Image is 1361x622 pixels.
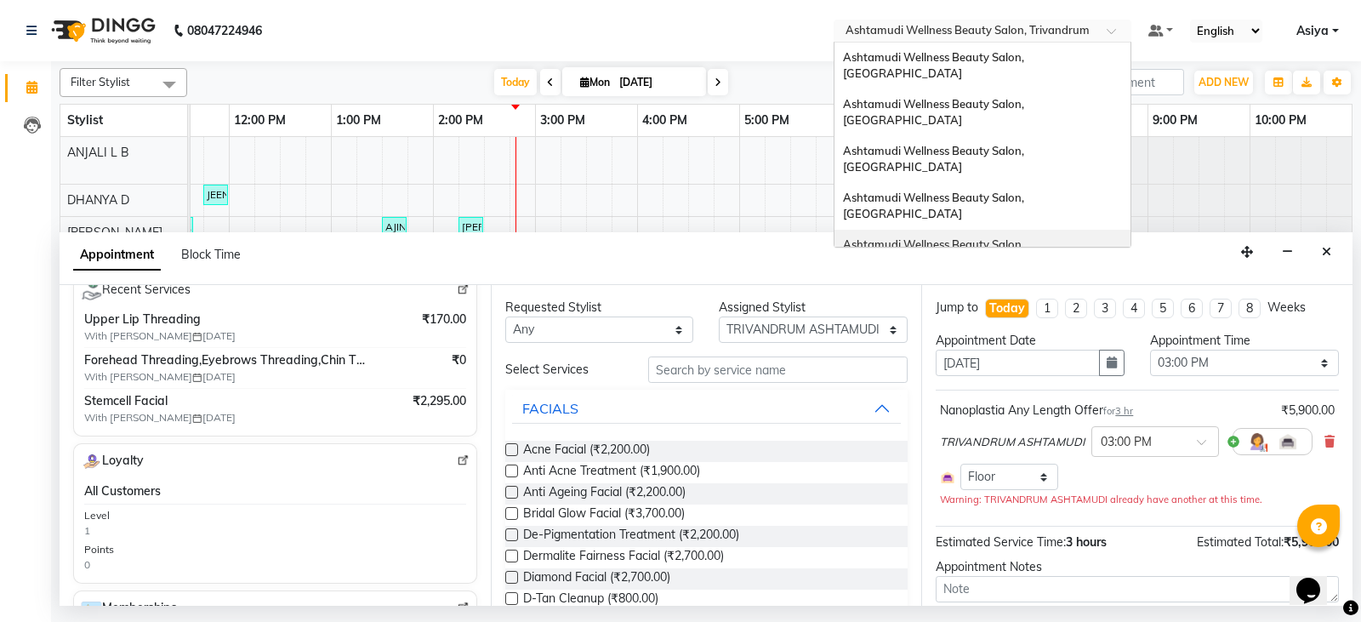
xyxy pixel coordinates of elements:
[1197,534,1284,550] span: Estimated Total:
[84,410,297,425] span: With [PERSON_NAME] [DATE]
[413,392,466,410] span: ₹2,295.00
[523,547,724,568] span: Dermalite Fairness Facial (₹2,700.00)
[1036,299,1058,318] li: 1
[536,108,589,133] a: 3:00 PM
[452,351,466,369] span: ₹0
[843,50,1027,81] span: Ashtamudi Wellness Beauty Salon, [GEOGRAPHIC_DATA]
[740,108,794,133] a: 5:00 PM
[522,398,578,419] div: FACIALS
[1103,405,1133,417] small: for
[84,351,370,369] span: Forehead Threading,Eyebrows Threading,Chin Threading
[1210,299,1232,318] li: 7
[1281,402,1335,419] div: ₹5,900.00
[989,300,1025,317] div: Today
[936,534,1066,550] span: Estimated Service Time:
[1250,108,1311,133] a: 10:00 PM
[67,112,103,128] span: Stylist
[230,108,290,133] a: 12:00 PM
[1066,534,1107,550] span: 3 hours
[523,505,685,526] span: Bridal Glow Facial (₹3,700.00)
[67,225,162,240] span: [PERSON_NAME]
[523,568,670,590] span: Diamond Facial (₹2,700.00)
[1284,534,1339,550] span: ₹5,900.00
[1290,554,1344,605] iframe: chat widget
[843,237,1027,268] span: Ashtamudi Wellness Beauty Salon, [GEOGRAPHIC_DATA]
[843,191,1027,221] span: Ashtamudi Wellness Beauty Salon, [GEOGRAPHIC_DATA]
[494,69,537,95] span: Today
[523,462,700,483] span: Anti Acne Treatment (₹1,900.00)
[936,299,978,317] div: Jump to
[81,451,144,472] span: Loyalty
[1239,299,1261,318] li: 8
[67,192,129,208] span: DHANYA D
[84,542,114,557] div: Points
[638,108,692,133] a: 4:00 PM
[187,7,262,54] b: 08047224946
[940,434,1085,451] span: TRIVANDRUM ASHTAMUDI
[1314,239,1339,265] button: Close
[84,482,161,500] span: All Customers
[1123,299,1145,318] li: 4
[1150,332,1339,350] div: Appointment Time
[1278,431,1298,452] img: Interior.png
[843,97,1027,128] span: Ashtamudi Wellness Beauty Salon, [GEOGRAPHIC_DATA]
[81,280,191,300] span: Recent Services
[1115,405,1133,417] span: 3 hr
[84,557,90,573] div: 0
[81,598,177,619] span: Memberships
[1148,108,1202,133] a: 9:00 PM
[940,470,955,485] img: Interior.png
[940,402,1133,419] div: Nanoplastia Any Length Offer
[332,108,385,133] a: 1:00 PM
[523,483,686,505] span: Anti Ageing Facial (₹2,200.00)
[181,247,241,262] span: Block Time
[834,42,1131,248] ng-dropdown-panel: Options list
[84,369,297,385] span: With [PERSON_NAME] [DATE]
[719,299,908,317] div: Assigned Stylist
[1199,76,1249,88] span: ADD NEW
[84,311,370,328] span: Upper Lip Threading
[71,75,130,88] span: Filter Stylist
[576,76,614,88] span: Mon
[648,357,908,383] input: Search by service name
[67,145,129,160] span: ANJALI L B
[523,590,658,611] span: D-Tan Cleanup (₹800.00)
[84,392,370,410] span: Stemcell Facial
[1296,22,1329,40] span: Asiya
[505,299,694,317] div: Requested Stylist
[1152,299,1174,318] li: 5
[1181,299,1203,318] li: 6
[512,393,902,424] button: FACIALS
[936,350,1100,376] input: yyyy-mm-dd
[460,220,481,235] div: [PERSON_NAME], TK08, 02:15 PM-02:30 PM, Eyebrows Threading
[43,7,160,54] img: logo
[205,187,226,203] div: JEENA, TK03, 11:45 AM-12:00 PM, Eyebrows Threading
[843,144,1027,174] span: Ashtamudi Wellness Beauty Salon, [GEOGRAPHIC_DATA]
[523,526,739,547] span: De-Pigmentation Treatment (₹2,200.00)
[73,240,161,271] span: Appointment
[422,311,466,328] span: ₹170.00
[493,361,635,379] div: Select Services
[523,441,650,462] span: Acne Facial (₹2,200.00)
[384,220,405,235] div: AJINA, TK06, 01:30 PM-01:45 PM, Eyebrows Threading
[940,494,1262,505] small: Warning: TRIVANDRUM ASHTAMUDI already have another at this time.
[84,523,90,539] div: 1
[434,108,487,133] a: 2:00 PM
[1247,431,1267,452] img: Hairdresser.png
[936,332,1125,350] div: Appointment Date
[84,328,297,344] span: With [PERSON_NAME] [DATE]
[1065,299,1087,318] li: 2
[1094,299,1116,318] li: 3
[84,508,110,523] div: Level
[1267,299,1306,317] div: Weeks
[614,70,699,95] input: 2025-09-01
[1194,71,1253,94] button: ADD NEW
[936,558,1339,576] div: Appointment Notes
